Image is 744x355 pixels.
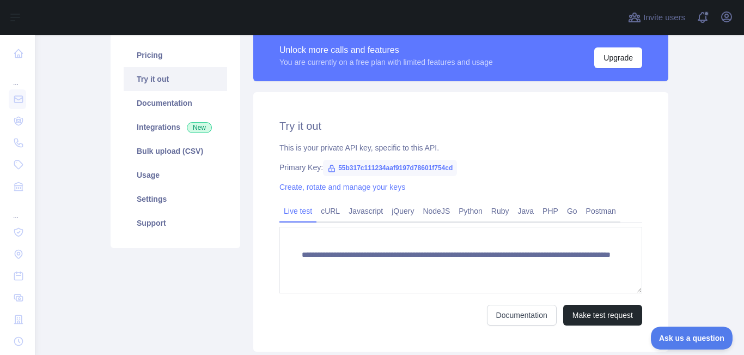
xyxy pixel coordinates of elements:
span: Invite users [643,11,685,24]
a: Create, rotate and manage your keys [279,183,405,191]
h2: Try it out [279,118,642,134]
a: jQuery [387,202,418,220]
a: Postman [582,202,620,220]
a: Python [454,202,487,220]
div: You are currently on a free plan with limited features and usage [279,57,493,68]
a: Settings [124,187,227,211]
button: Make test request [563,305,642,326]
a: Documentation [487,305,557,326]
div: ... [9,65,26,87]
a: PHP [538,202,563,220]
span: 55b317c111234aaf9197d78601f754cd [323,160,457,176]
a: Documentation [124,91,227,115]
a: Pricing [124,43,227,67]
button: Invite users [626,9,687,26]
a: Java [514,202,539,220]
span: New [187,122,212,133]
a: Live test [279,202,316,220]
a: Ruby [487,202,514,220]
div: Primary Key: [279,162,642,173]
div: ... [9,198,26,220]
a: cURL [316,202,344,220]
button: Upgrade [594,47,642,68]
a: Support [124,211,227,235]
div: This is your private API key, specific to this API. [279,142,642,153]
a: Javascript [344,202,387,220]
a: Try it out [124,67,227,91]
div: Unlock more calls and features [279,44,493,57]
a: Integrations New [124,115,227,139]
a: Go [563,202,582,220]
iframe: Toggle Customer Support [651,327,733,350]
a: Usage [124,163,227,187]
a: Bulk upload (CSV) [124,139,227,163]
a: NodeJS [418,202,454,220]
